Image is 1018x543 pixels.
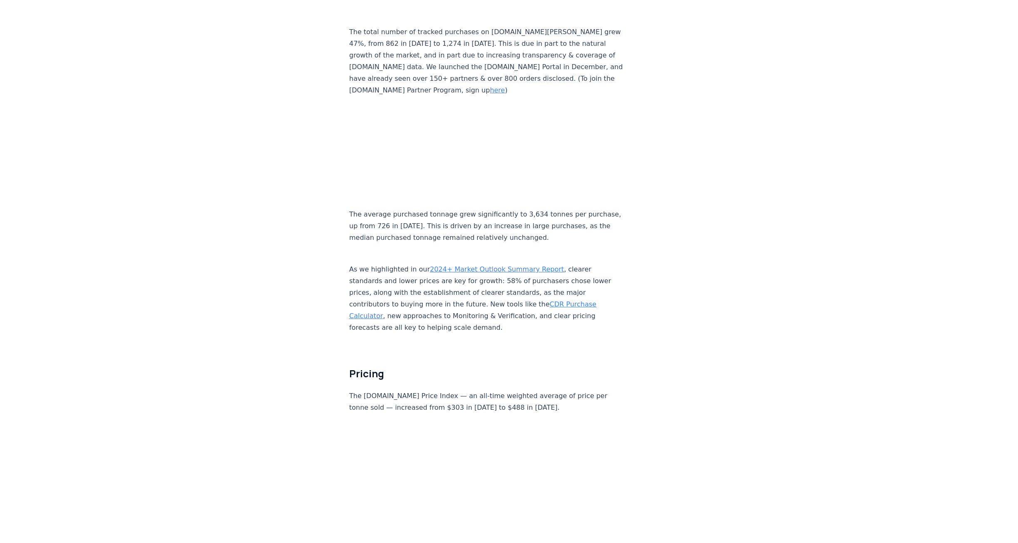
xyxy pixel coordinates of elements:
p: As we highlighted in our , clearer standards and lower prices are key for growth: 58% of purchase... [349,252,625,334]
p: The [DOMAIN_NAME] Price Index — an all-time weighted average of price per tonne sold — increased ... [349,390,625,413]
p: The average purchased tonnage grew significantly to 3,634 tonnes per purchase, up from 726 in [DA... [349,209,625,244]
a: 2024+ Market Outlook Summary Report [430,265,564,273]
p: The total number of tracked purchases on [DOMAIN_NAME][PERSON_NAME] grew 47%, from 862 in [DATE] ... [349,26,625,96]
h2: Pricing [349,354,625,380]
a: here [490,86,505,94]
